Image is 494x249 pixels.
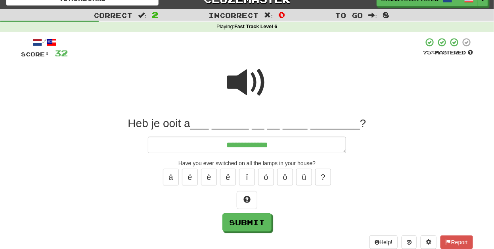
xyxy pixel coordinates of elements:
[239,169,255,185] button: ï
[138,12,147,19] span: :
[278,10,285,19] span: 0
[220,169,236,185] button: ë
[370,235,398,249] button: Help!
[54,48,68,58] span: 32
[182,169,198,185] button: é
[21,116,473,131] div: Heb je ooit a___ ______ __ __ ____ ________?
[369,12,377,19] span: :
[277,169,293,185] button: ö
[335,11,363,19] span: To go
[94,11,132,19] span: Correct
[440,235,473,249] button: Report
[201,169,217,185] button: è
[237,191,257,209] button: Hint!
[21,51,50,58] span: Score:
[209,11,259,19] span: Incorrect
[383,10,389,19] span: 8
[315,169,331,185] button: ?
[163,169,179,185] button: á
[296,169,312,185] button: ü
[21,159,473,167] div: Have you ever switched on all the lamps in your house?
[264,12,273,19] span: :
[402,235,417,249] button: Round history (alt+y)
[423,49,435,56] span: 75 %
[423,49,473,56] div: Mastered
[21,37,68,47] div: /
[222,213,272,232] button: Submit
[258,169,274,185] button: ó
[152,10,159,19] span: 2
[234,24,278,29] strong: Fast Track Level 6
